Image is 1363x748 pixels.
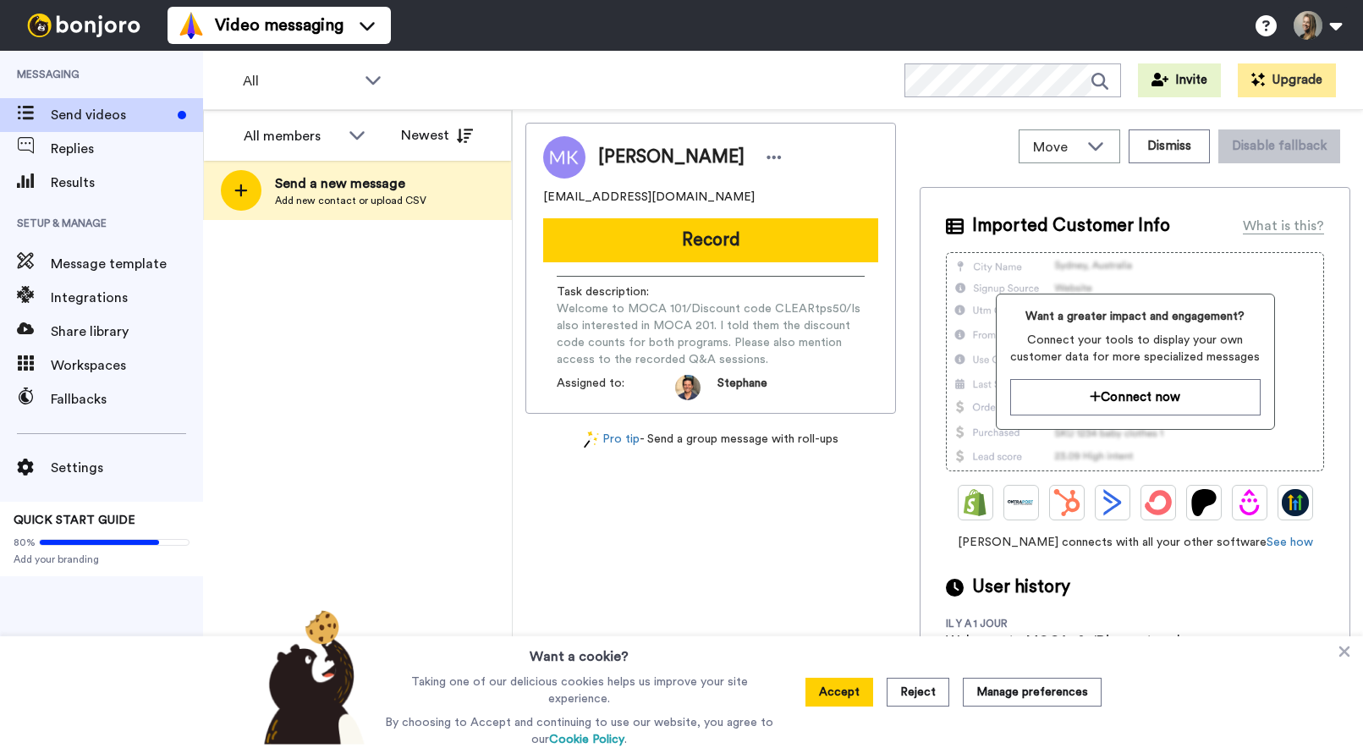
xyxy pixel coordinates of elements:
img: bear-with-cookie.png [249,609,374,745]
img: da5f5293-2c7b-4288-972f-10acbc376891-1597253892.jpg [675,375,701,400]
button: Dismiss [1129,129,1210,163]
img: Shopify [962,489,989,516]
span: Task description : [557,283,675,300]
button: Invite [1138,63,1221,97]
div: Welcome to MOCA 101/Discount code CLEARtps50/Is also interested in MOCA 201. I told them the disc... [946,630,1217,732]
a: Cookie Policy [549,734,624,745]
span: Add your branding [14,553,190,566]
span: [PERSON_NAME] [598,145,745,170]
h3: Want a cookie? [530,636,629,667]
span: Replies [51,139,203,159]
button: Newest [388,118,486,152]
span: User history [972,575,1070,600]
span: Send videos [51,105,171,125]
img: Patreon [1190,489,1217,516]
div: All members [244,126,340,146]
button: Disable fallback [1218,129,1340,163]
span: 80% [14,536,36,549]
span: Connect your tools to display your own customer data for more specialized messages [1010,332,1261,366]
a: See how [1267,536,1313,548]
span: Results [51,173,203,193]
button: Manage preferences [963,678,1102,707]
p: By choosing to Accept and continuing to use our website, you agree to our . [381,714,778,748]
img: bj-logo-header-white.svg [20,14,147,37]
span: Stephane [717,375,767,400]
img: ActiveCampaign [1099,489,1126,516]
span: Add new contact or upload CSV [275,194,426,207]
button: Accept [805,678,873,707]
span: Assigned to: [557,375,675,400]
button: Upgrade [1238,63,1336,97]
div: What is this? [1243,216,1324,236]
span: Workspaces [51,355,203,376]
img: magic-wand.svg [584,431,599,448]
span: Settings [51,458,203,478]
span: Message template [51,254,203,274]
img: Ontraport [1008,489,1035,516]
span: Fallbacks [51,389,203,410]
span: Send a new message [275,173,426,194]
span: [PERSON_NAME] connects with all your other software [946,534,1324,551]
img: Drip [1236,489,1263,516]
span: Video messaging [215,14,343,37]
span: Share library [51,322,203,342]
span: Welcome to MOCA 101/Discount code CLEARtps50/Is also interested in MOCA 201. I told them the disc... [557,300,865,368]
span: [EMAIL_ADDRESS][DOMAIN_NAME] [543,189,755,206]
span: QUICK START GUIDE [14,514,135,526]
p: Taking one of our delicious cookies helps us improve your site experience. [381,674,778,707]
img: Image of Mandana Kheshtchin [543,136,585,179]
span: All [243,71,356,91]
img: vm-color.svg [178,12,205,39]
span: Integrations [51,288,203,308]
img: GoHighLevel [1282,489,1309,516]
img: Hubspot [1053,489,1080,516]
img: ConvertKit [1145,489,1172,516]
button: Reject [887,678,949,707]
a: Pro tip [584,431,640,448]
span: Want a greater impact and engagement? [1010,308,1261,325]
div: - Send a group message with roll-ups [525,431,896,448]
button: Record [543,218,878,262]
span: Imported Customer Info [972,213,1170,239]
div: il y a 1 jour [946,617,1056,630]
button: Connect now [1010,379,1261,415]
span: Move [1033,137,1079,157]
